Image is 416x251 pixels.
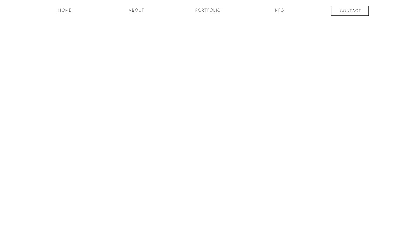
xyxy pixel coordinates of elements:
a: HOME [39,7,91,19]
a: about [119,7,154,19]
a: Portfolio [182,7,234,19]
a: contact [325,8,376,16]
a: INFO [262,7,296,19]
a: [PERSON_NAME] [48,147,368,186]
a: PHOTOGRAPHY [149,186,267,207]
